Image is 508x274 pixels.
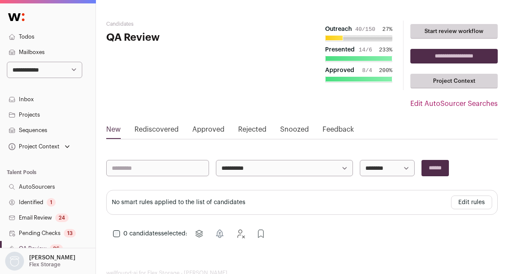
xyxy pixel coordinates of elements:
[280,124,309,138] a: Snoozed
[5,252,24,271] img: nopic.png
[314,21,403,90] button: Outreach 40/150 27% Presented 14/6 233% Approved 8/4 200%
[410,99,498,109] a: Edit AutoSourcer Searches
[29,261,60,268] p: Flex Storage
[7,143,60,150] div: Project Context
[134,124,179,138] a: Rediscovered
[47,198,56,207] div: 1
[55,214,69,222] div: 24
[323,124,354,138] a: Feedback
[3,252,77,271] button: Open dropdown
[123,231,161,237] span: 0 candidates
[3,9,29,26] img: Wellfound
[7,141,72,153] button: Open dropdown
[232,225,249,242] button: Reject
[123,229,187,238] span: selected:
[211,225,228,242] button: Snooze
[29,254,75,261] p: [PERSON_NAME]
[238,124,266,138] a: Rejected
[50,244,63,253] div: 26
[451,196,492,209] button: Edit rules
[64,229,76,238] div: 13
[106,124,121,138] a: New
[106,31,237,45] h1: QA Review
[410,74,498,88] a: Project Context
[192,124,224,138] a: Approved
[252,225,269,242] button: Approve
[191,225,208,242] button: Move to project
[112,199,245,205] turbo-frame: No smart rules applied to the list of candidates
[106,21,237,27] h2: Candidates
[410,24,498,39] a: Start review workflow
